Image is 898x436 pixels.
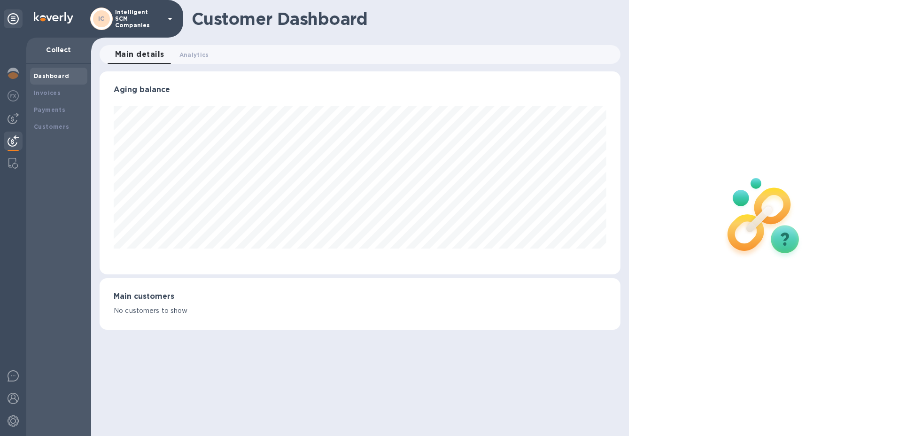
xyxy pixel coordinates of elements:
[98,15,105,22] b: IC
[34,106,65,113] b: Payments
[114,292,606,301] h3: Main customers
[179,50,209,60] span: Analytics
[4,9,23,28] div: Unpin categories
[34,123,70,130] b: Customers
[34,89,61,96] b: Invoices
[114,86,606,94] h3: Aging balance
[192,9,614,29] h1: Customer Dashboard
[34,72,70,79] b: Dashboard
[115,48,164,61] span: Main details
[115,9,162,29] p: Intelligent SCM Companies
[34,12,73,23] img: Logo
[34,45,84,54] p: Collect
[8,90,19,101] img: Foreign exchange
[114,306,606,316] p: No customers to show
